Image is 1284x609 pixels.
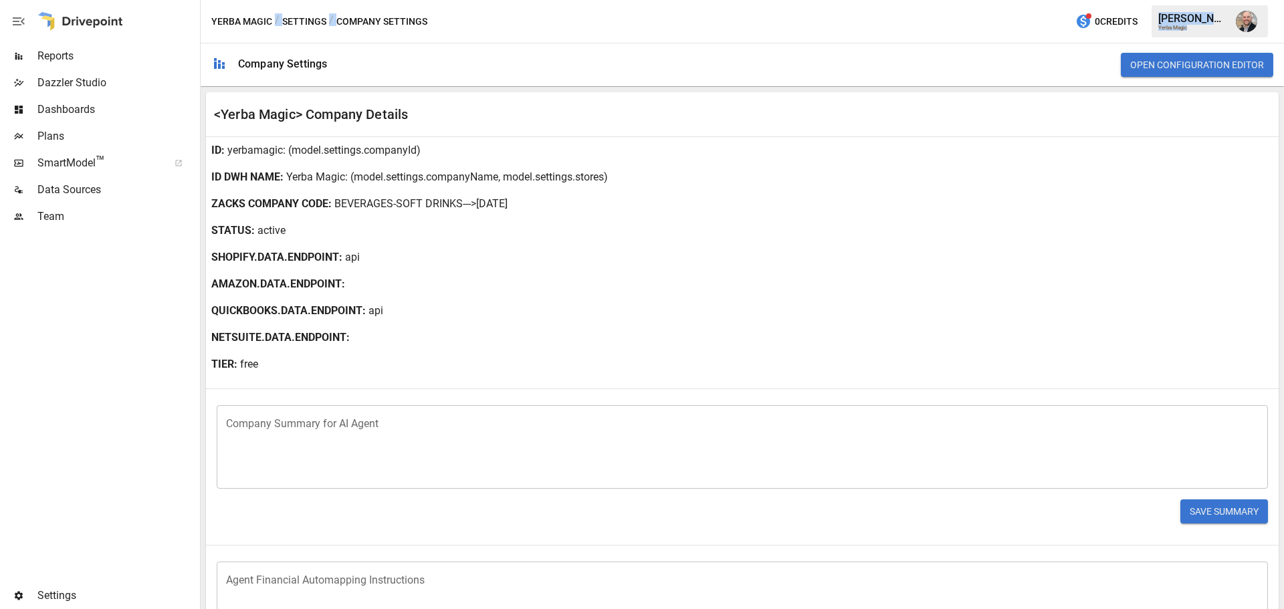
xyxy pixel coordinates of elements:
[211,13,272,30] button: Yerba Magic
[240,356,258,372] p: free
[463,196,508,212] p: --->[DATE]
[257,223,286,239] p: active
[211,142,225,158] b: ID :
[283,142,421,158] p: : (model.settings.companyId)
[211,169,284,185] b: ID DWH NAME :
[37,48,197,64] span: Reports
[1095,13,1138,30] span: 0 Credits
[37,209,197,225] span: Team
[211,330,350,346] b: NETSUITE.DATA.ENDPOINT :
[37,155,160,171] span: SmartModel
[1236,11,1257,32] img: Dustin Jacobson
[238,57,327,70] div: Company Settings
[334,196,463,212] p: BEVERAGES-SOFT DRINKS
[329,13,334,30] div: /
[37,128,197,144] span: Plans
[1070,9,1143,34] button: 0Credits
[211,249,342,265] b: SHOPIFY.DATA.ENDPOINT :
[211,223,255,239] b: STATUS :
[37,182,197,198] span: Data Sources
[211,303,366,319] b: QUICKBOOKS.DATA.ENDPOINT :
[1158,25,1228,31] div: Yerba Magic
[214,106,742,122] div: <Yerba Magic> Company Details
[1180,499,1268,523] button: Save Summary
[211,276,345,292] b: AMAZON.DATA.ENDPOINT :
[345,169,608,185] p: : (model.settings.companyName, model.settings.stores)
[286,169,345,185] p: Yerba Magic
[37,75,197,91] span: Dazzler Studio
[37,588,197,604] span: Settings
[282,13,326,30] button: Settings
[96,153,105,170] span: ™
[1228,3,1265,40] button: Dustin Jacobson
[368,303,383,319] p: api
[211,196,332,212] b: ZACKS COMPANY CODE :
[275,13,280,30] div: /
[227,142,283,158] p: yerbamagic
[211,356,237,372] b: TIER:
[345,249,360,265] p: api
[1158,12,1228,25] div: [PERSON_NAME]
[37,102,197,118] span: Dashboards
[1121,53,1273,77] button: Open Configuration Editor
